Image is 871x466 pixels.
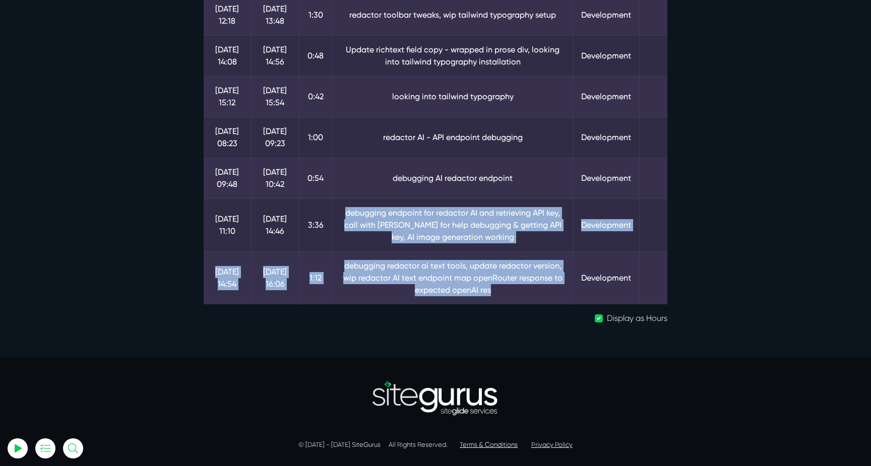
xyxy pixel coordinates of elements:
[204,76,251,117] td: [DATE] 15:12
[299,198,332,251] td: 3:36
[299,76,332,117] td: 0:42
[332,76,573,117] td: looking into tailwind typography
[251,158,299,198] td: [DATE] 10:42
[251,117,299,158] td: [DATE] 09:23
[204,35,251,76] td: [DATE] 14:08
[204,158,251,198] td: [DATE] 09:48
[299,158,332,198] td: 0:54
[33,178,144,199] button: Log In
[332,251,573,304] td: debugging redactor ai text tools, update redactor version, wip redactor AI text endpoint map open...
[573,158,640,198] td: Development
[573,35,640,76] td: Development
[156,440,715,450] p: © [DATE] - [DATE] SiteGurus All Rights Reserved.
[33,118,144,141] input: Email
[204,251,251,304] td: [DATE] 14:54
[332,117,573,158] td: redactor AI - API endpoint debugging
[573,117,640,158] td: Development
[573,198,640,251] td: Development
[460,441,518,448] a: Terms & Conditions
[299,117,332,158] td: 1:00
[531,441,573,448] a: Privacy Policy
[607,312,667,324] label: Display as Hours
[251,76,299,117] td: [DATE] 15:54
[573,76,640,117] td: Development
[332,158,573,198] td: debugging AI redactor endpoint
[573,251,640,304] td: Development
[299,251,332,304] td: 1:12
[251,198,299,251] td: [DATE] 14:46
[204,198,251,251] td: [DATE] 11:10
[251,251,299,304] td: [DATE] 16:06
[299,35,332,76] td: 0:48
[332,198,573,251] td: debugging endpoint for redactor AI and retrieving API key, call with [PERSON_NAME] for help debug...
[251,35,299,76] td: [DATE] 14:56
[332,35,573,76] td: Update richtext field copy - wrapped in prose div, looking into tailwind typography installation
[204,117,251,158] td: [DATE] 08:23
